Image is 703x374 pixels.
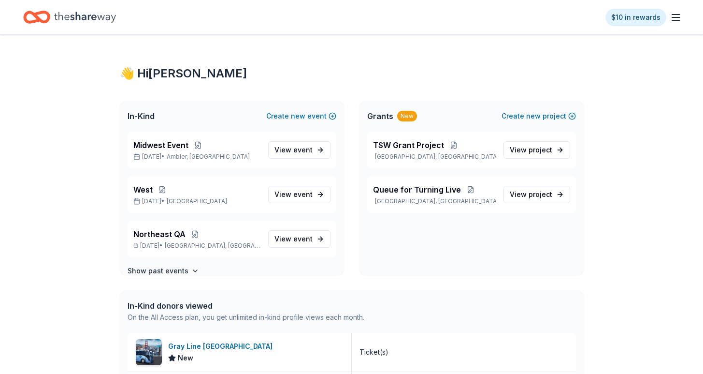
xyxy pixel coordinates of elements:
[526,110,541,122] span: new
[133,139,188,151] span: Midwest Event
[266,110,336,122] button: Createnewevent
[373,139,444,151] span: TSW Grant Project
[128,312,364,323] div: On the All Access plan, you get unlimited in-kind profile views each month.
[373,184,461,195] span: Queue for Turning Live
[120,66,584,81] div: 👋 Hi [PERSON_NAME]
[293,146,313,154] span: event
[529,146,552,154] span: project
[274,233,313,245] span: View
[373,153,496,161] p: [GEOGRAPHIC_DATA], [GEOGRAPHIC_DATA]
[510,189,552,200] span: View
[178,352,193,364] span: New
[293,235,313,243] span: event
[133,242,260,250] p: [DATE] •
[274,144,313,156] span: View
[133,153,260,161] p: [DATE] •
[23,6,116,29] a: Home
[268,186,330,203] a: View event
[502,110,576,122] button: Createnewproject
[128,300,364,312] div: In-Kind donors viewed
[133,197,260,205] p: [DATE] •
[397,111,417,121] div: New
[373,197,496,205] p: [GEOGRAPHIC_DATA], [GEOGRAPHIC_DATA]
[503,141,570,159] a: View project
[167,153,250,161] span: Ambler, [GEOGRAPHIC_DATA]
[165,242,260,250] span: [GEOGRAPHIC_DATA], [GEOGRAPHIC_DATA]
[133,184,153,195] span: West
[293,190,313,198] span: event
[367,110,393,122] span: Grants
[529,190,552,198] span: project
[510,144,552,156] span: View
[268,141,330,159] a: View event
[133,228,186,240] span: Northeast QA
[136,339,162,365] img: Image for Gray Line San Francisco
[359,346,388,358] div: Ticket(s)
[503,186,570,203] a: View project
[274,189,313,200] span: View
[128,265,188,277] h4: Show past events
[268,230,330,248] a: View event
[128,265,199,277] button: Show past events
[168,341,276,352] div: Gray Line [GEOGRAPHIC_DATA]
[291,110,305,122] span: new
[605,9,666,26] a: $10 in rewards
[167,197,227,205] span: [GEOGRAPHIC_DATA]
[128,110,155,122] span: In-Kind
